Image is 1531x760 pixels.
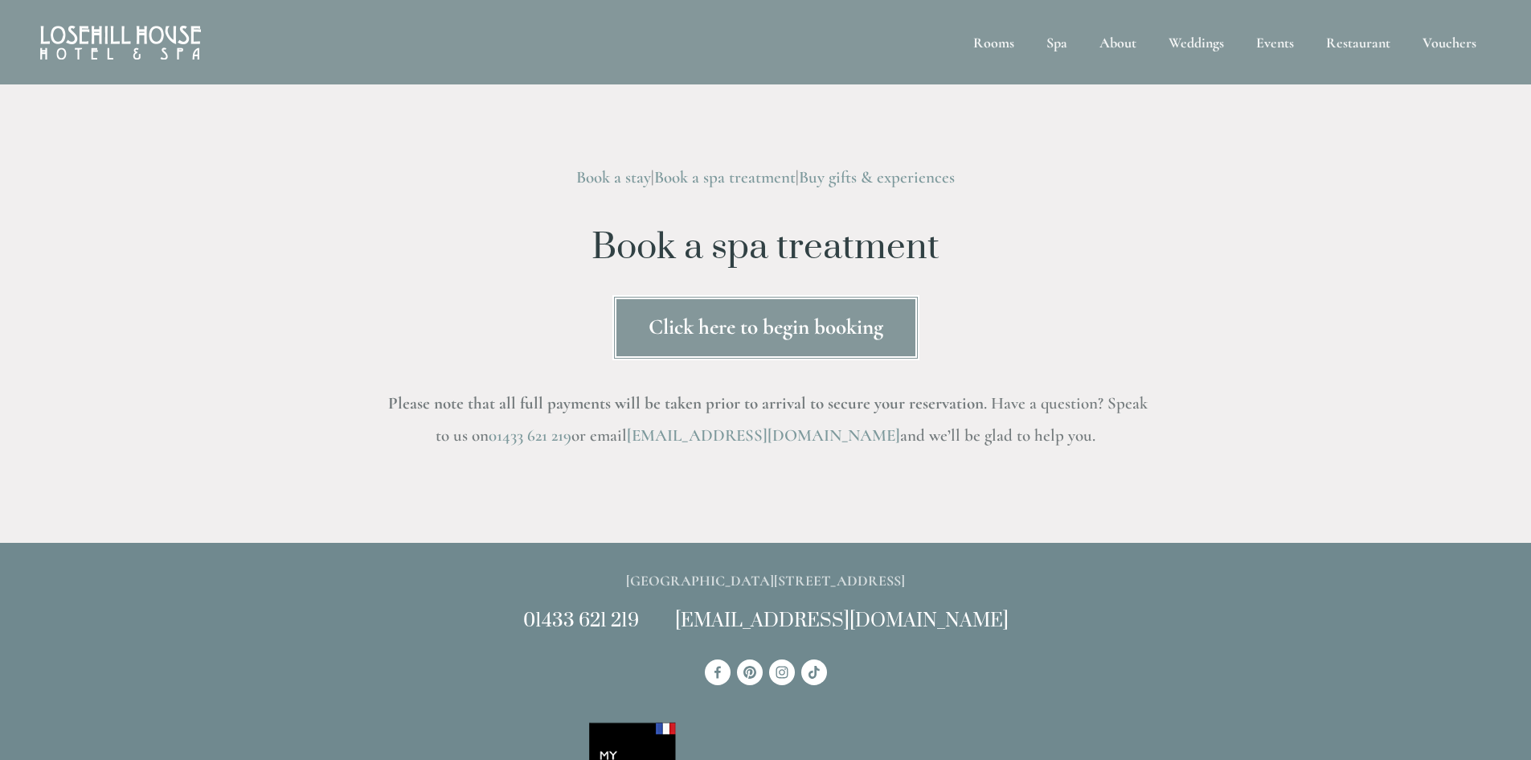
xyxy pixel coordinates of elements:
div: Spa [1032,24,1082,60]
a: Book a stay [576,167,651,187]
h3: . Have a question? Speak to us on or email and we’ll be glad to help you. [382,388,1150,452]
div: Restaurant [1312,24,1405,60]
a: Pinterest [737,659,763,685]
div: About [1085,24,1151,60]
img: Losehill House [40,26,201,60]
a: [EMAIL_ADDRESS][DOMAIN_NAME] [627,425,900,446]
div: Rooms [959,24,1029,60]
a: Click here to begin booking [612,295,919,360]
h3: | | [382,162,1150,194]
a: Buy gifts & experiences [799,167,955,187]
a: TikTok [801,659,827,685]
a: Vouchers [1408,24,1491,60]
a: 01433 621 219 [523,609,639,633]
a: [EMAIL_ADDRESS][DOMAIN_NAME] [675,609,1009,633]
div: Weddings [1154,24,1238,60]
a: Instagram [769,659,795,685]
h1: Book a spa treatment [382,228,1150,268]
div: Events [1242,24,1308,60]
a: Losehill House Hotel & Spa [705,659,731,685]
a: Book a spa treatment [654,167,796,187]
a: 01433 621 219 [489,425,571,446]
strong: Please note that all full payments will be taken prior to arrival to secure your reservation [388,393,984,413]
p: [GEOGRAPHIC_DATA][STREET_ADDRESS] [382,569,1150,594]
